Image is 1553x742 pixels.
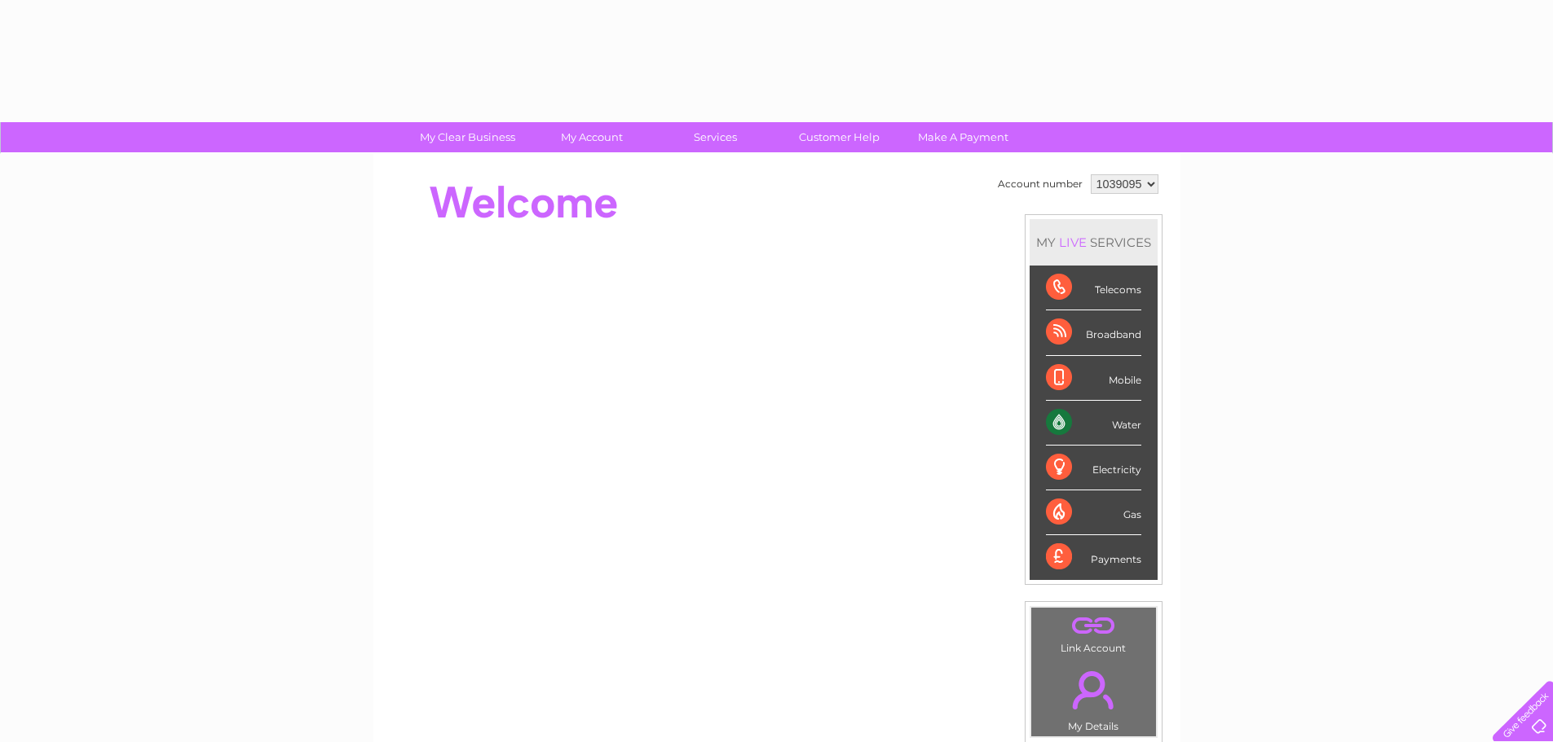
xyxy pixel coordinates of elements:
[1046,401,1141,446] div: Water
[1046,535,1141,579] div: Payments
[1035,612,1152,640] a: .
[1030,219,1158,266] div: MY SERVICES
[1046,310,1141,355] div: Broadband
[1046,356,1141,401] div: Mobile
[896,122,1030,152] a: Make A Payment
[1046,266,1141,310] div: Telecoms
[400,122,535,152] a: My Clear Business
[1046,490,1141,535] div: Gas
[994,170,1087,198] td: Account number
[1035,661,1152,718] a: .
[524,122,659,152] a: My Account
[1056,235,1090,250] div: LIVE
[772,122,907,152] a: Customer Help
[1046,446,1141,490] div: Electricity
[648,122,783,152] a: Services
[1030,607,1157,658] td: Link Account
[1030,657,1157,737] td: My Details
